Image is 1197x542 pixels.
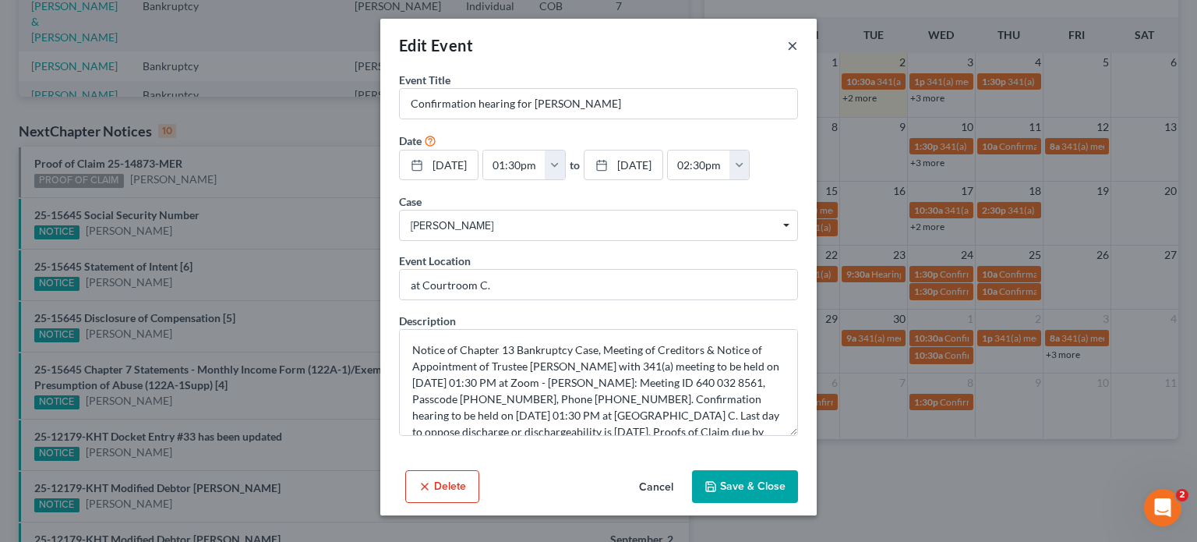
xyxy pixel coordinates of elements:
[399,313,456,329] label: Description
[399,210,798,241] span: Select box activate
[399,36,473,55] span: Edit Event
[584,151,662,180] a: [DATE]
[399,193,422,210] label: Case
[399,253,471,269] label: Event Location
[483,151,546,180] input: -- : --
[787,36,798,55] button: ×
[405,470,479,503] button: Delete
[692,470,798,503] button: Save & Close
[627,472,686,503] button: Cancel
[411,218,786,234] span: [PERSON_NAME]
[400,89,797,119] input: Enter event name...
[1176,489,1188,501] span: 2
[399,133,422,149] label: Date
[1144,489,1181,526] iframe: Intercom live chat
[400,270,797,299] input: Enter location...
[399,73,450,87] span: Event Title
[400,151,478,180] a: [DATE]
[668,151,730,180] input: -- : --
[570,157,580,173] label: to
